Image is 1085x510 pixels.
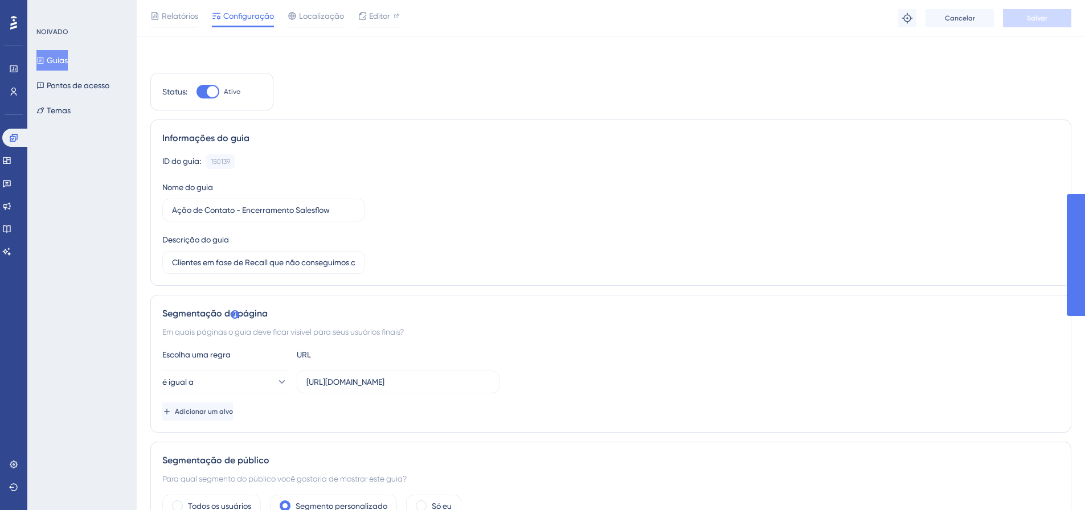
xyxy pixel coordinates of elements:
[162,455,269,466] font: Segmentação de público
[162,377,194,386] font: é igual a
[172,256,355,269] input: Digite a descrição do seu guia aqui
[47,56,68,65] font: Guias
[172,204,355,216] input: Digite o nome do seu guia aqui
[162,87,187,96] font: Status:
[162,371,288,393] button: é igual a
[162,133,249,143] font: Informações do guia
[1027,14,1047,22] font: Salvar
[47,106,71,115] font: Temas
[162,157,201,166] font: ID do guia:
[306,376,490,388] input: seusite.com/caminho
[36,28,68,36] font: NOIVADO
[47,81,109,90] font: Pontos de acesso
[223,11,274,20] font: Configuração
[162,308,268,319] font: Segmentação de página
[224,88,240,96] font: Ativo
[162,474,407,483] font: Para qual segmento do público você gostaria de mostrar este guia?
[162,183,213,192] font: Nome do guia
[1003,9,1071,27] button: Salvar
[162,350,231,359] font: Escolha uma regra
[162,327,404,336] font: Em quais páginas o guia deve ficar visível para seus usuários finais?
[162,235,229,244] font: Descrição do guia
[36,100,71,121] button: Temas
[1037,465,1071,499] iframe: Iniciador do Assistente de IA do UserGuiding
[299,11,344,20] font: Localização
[162,11,198,20] font: Relatórios
[36,75,109,96] button: Pontos de acesso
[945,14,975,22] font: Cancelar
[297,350,311,359] font: URL
[36,50,68,71] button: Guias
[926,9,994,27] button: Cancelar
[369,11,390,20] font: Editor
[162,402,233,421] button: Adicionar um alvo
[211,158,230,166] font: 150139
[175,408,233,416] font: Adicionar um alvo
